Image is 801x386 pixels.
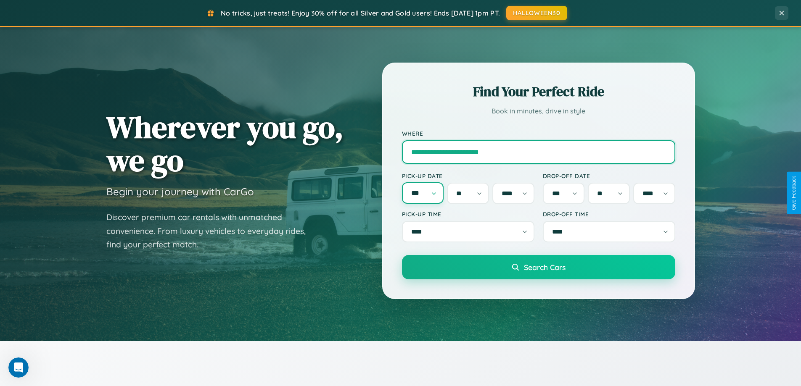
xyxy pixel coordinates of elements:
[543,210,675,218] label: Drop-off Time
[543,172,675,179] label: Drop-off Date
[402,105,675,117] p: Book in minutes, drive in style
[402,82,675,101] h2: Find Your Perfect Ride
[8,357,29,378] iframe: Intercom live chat
[106,185,254,198] h3: Begin your journey with CarGo
[506,6,567,20] button: HALLOWEEN30
[791,176,797,210] div: Give Feedback
[221,9,500,17] span: No tricks, just treats! Enjoy 30% off for all Silver and Gold users! Ends [DATE] 1pm PT.
[402,255,675,279] button: Search Cars
[402,130,675,137] label: Where
[402,210,534,218] label: Pick-up Time
[106,210,317,252] p: Discover premium car rentals with unmatched convenience. From luxury vehicles to everyday rides, ...
[106,110,344,177] h1: Wherever you go, we go
[524,263,566,272] span: Search Cars
[402,172,534,179] label: Pick-up Date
